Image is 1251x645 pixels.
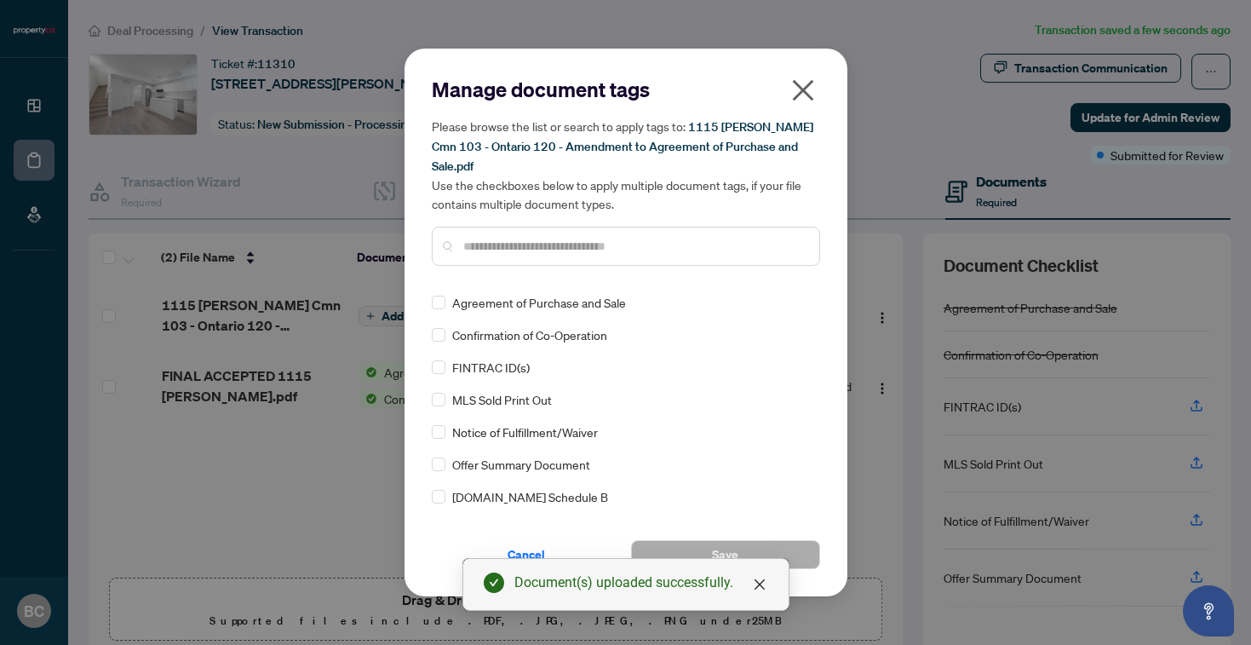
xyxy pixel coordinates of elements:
[789,77,817,104] span: close
[452,325,607,344] span: Confirmation of Co-Operation
[452,390,552,409] span: MLS Sold Print Out
[432,119,813,174] span: 1115 [PERSON_NAME] Cmn 103 - Ontario 120 - Amendment to Agreement of Purchase and Sale.pdf
[508,541,545,568] span: Cancel
[452,455,590,474] span: Offer Summary Document
[432,117,820,213] h5: Please browse the list or search to apply tags to: Use the checkboxes below to apply multiple doc...
[452,293,626,312] span: Agreement of Purchase and Sale
[1183,585,1234,636] button: Open asap
[452,358,530,377] span: FINTRAC ID(s)
[484,573,504,593] span: check-circle
[631,540,820,569] button: Save
[753,578,766,591] span: close
[452,423,598,441] span: Notice of Fulfillment/Waiver
[452,487,608,506] span: [DOMAIN_NAME] Schedule B
[750,575,769,594] a: Close
[432,540,621,569] button: Cancel
[432,76,820,103] h2: Manage document tags
[514,573,768,593] div: Document(s) uploaded successfully.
